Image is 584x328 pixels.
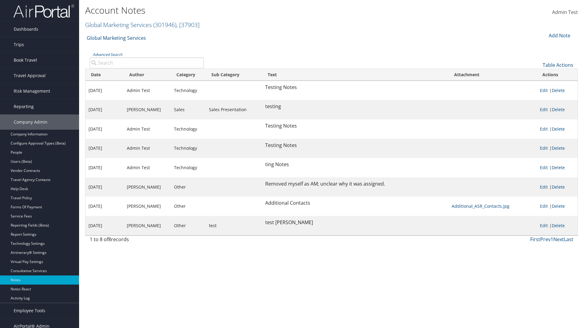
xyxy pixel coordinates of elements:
td: | [537,216,578,235]
td: [DATE] [85,196,124,216]
span: Trips [14,37,24,52]
span: Company Admin [14,114,47,130]
td: Other [171,196,206,216]
a: Edit [540,223,548,228]
td: | [537,139,578,158]
a: Delete [552,203,565,209]
td: Admin Test [124,81,171,100]
span: Risk Management [14,84,50,99]
th: Sub Category: activate to sort column ascending [206,69,262,81]
td: [DATE] [85,119,124,139]
td: [DATE] [85,81,124,100]
td: [PERSON_NAME] [124,100,171,119]
td: Technology [171,158,206,177]
a: Delete [552,126,565,132]
td: [DATE] [85,100,124,119]
a: Advanced Search [93,52,122,57]
a: Additional_ASR_Contacts.jpg [452,203,509,209]
td: [DATE] [85,216,124,235]
td: | [537,158,578,177]
span: Reporting [14,99,34,114]
td: test [206,216,262,235]
td: Sales Presentation [206,100,262,119]
a: Global Marketing Services [85,21,200,29]
p: Testing Notes [265,122,446,130]
a: Delete [552,165,565,170]
td: Admin Test [124,119,171,139]
a: Edit [540,87,548,93]
td: | [537,81,578,100]
td: Technology [171,119,206,139]
a: Delete [552,87,565,93]
th: Text: activate to sort column ascending [262,69,449,81]
td: Technology [171,139,206,158]
p: testing [265,103,446,111]
td: | [537,119,578,139]
td: | [537,177,578,197]
td: | [537,100,578,119]
a: Last [564,236,573,243]
span: , [ 37903 ] [176,21,200,29]
td: [DATE] [85,158,124,177]
span: Dashboards [14,22,38,37]
td: Technology [171,81,206,100]
span: Travel Approval [14,68,46,83]
a: Prev [540,236,551,243]
td: [PERSON_NAME] [124,196,171,216]
th: Actions [537,69,578,81]
a: Delete [552,145,565,151]
p: Additional Contacts [265,199,446,207]
th: Category: activate to sort column ascending [171,69,206,81]
td: Other [171,177,206,197]
td: Other [171,216,206,235]
td: Sales [171,100,206,119]
a: Edit [540,165,548,170]
td: Admin Test [124,158,171,177]
a: Edit [540,184,548,190]
p: Removed myself as AM; unclear why it was assigned. [265,180,446,188]
a: Edit [540,126,548,132]
p: ting Notes [265,161,446,169]
span: Book Travel [14,53,37,68]
a: Edit [540,203,548,209]
span: Admin Test [552,9,578,15]
td: [DATE] [85,177,124,197]
span: ( 301946 ) [153,21,176,29]
a: Delete [552,223,565,228]
a: Table Actions [543,62,573,68]
p: Testing Notes [265,84,446,91]
td: | [537,196,578,216]
a: Delete [552,107,565,112]
input: Search [90,57,204,68]
a: First [530,236,540,243]
a: 1 [551,236,553,243]
td: [DATE] [85,139,124,158]
a: Edit [540,107,548,112]
p: test [PERSON_NAME] [265,219,446,227]
div: Add Note [544,32,573,39]
td: [PERSON_NAME] [124,177,171,197]
span: 8 [108,236,111,243]
img: airportal-logo.png [13,4,74,18]
a: Global Marketing Services [87,32,146,44]
th: Date: activate to sort column ascending [85,69,124,81]
th: Attachment: activate to sort column ascending [449,69,537,81]
td: [PERSON_NAME] [124,216,171,235]
p: Testing Notes [265,142,446,149]
th: Author [124,69,171,81]
span: Employee Tools [14,303,45,318]
a: Next [553,236,564,243]
a: Edit [540,145,548,151]
div: 1 to 8 of records [90,236,204,246]
h1: Account Notes [85,4,414,17]
a: Delete [552,184,565,190]
td: Admin Test [124,139,171,158]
